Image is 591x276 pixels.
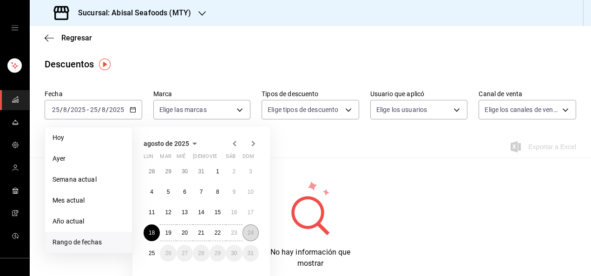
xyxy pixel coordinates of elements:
button: 28 de julio de 2025 [144,163,160,180]
abbr: martes [160,153,171,163]
abbr: domingo [243,153,254,163]
abbr: 28 de agosto de 2025 [198,250,204,256]
abbr: 28 de julio de 2025 [149,168,155,175]
abbr: 3 de agosto de 2025 [249,168,252,175]
button: 20 de agosto de 2025 [177,224,193,241]
button: 16 de agosto de 2025 [226,204,242,221]
span: Semana actual [53,175,125,184]
span: / [60,106,63,113]
button: 13 de agosto de 2025 [177,204,193,221]
abbr: lunes [144,153,153,163]
abbr: 10 de agosto de 2025 [248,189,254,195]
button: 31 de julio de 2025 [193,163,209,180]
abbr: 16 de agosto de 2025 [231,209,237,216]
button: 28 de agosto de 2025 [193,245,209,262]
span: Elige los usuarios [376,105,427,114]
abbr: 11 de agosto de 2025 [149,209,155,216]
abbr: 24 de agosto de 2025 [248,230,254,236]
abbr: 19 de agosto de 2025 [165,230,171,236]
input: -- [90,106,98,113]
abbr: 31 de julio de 2025 [198,168,204,175]
span: Rango de fechas [53,237,125,247]
button: 2 de agosto de 2025 [226,163,242,180]
button: 14 de agosto de 2025 [193,204,209,221]
span: Regresar [61,33,92,42]
button: 18 de agosto de 2025 [144,224,160,241]
abbr: 6 de agosto de 2025 [183,189,186,195]
button: 10 de agosto de 2025 [243,184,259,200]
abbr: 17 de agosto de 2025 [248,209,254,216]
span: agosto de 2025 [144,140,189,147]
button: 19 de agosto de 2025 [160,224,176,241]
button: 1 de agosto de 2025 [210,163,226,180]
abbr: 30 de julio de 2025 [182,168,188,175]
button: 22 de agosto de 2025 [210,224,226,241]
div: Descuentos [45,57,94,71]
abbr: 5 de agosto de 2025 [167,189,170,195]
span: Elige las marcas [159,105,207,114]
abbr: 30 de agosto de 2025 [231,250,237,256]
abbr: jueves [193,153,248,163]
button: 9 de agosto de 2025 [226,184,242,200]
abbr: viernes [210,153,217,163]
button: 12 de agosto de 2025 [160,204,176,221]
abbr: 1 de agosto de 2025 [216,168,219,175]
input: ---- [109,106,125,113]
abbr: 9 de agosto de 2025 [232,189,236,195]
label: Marca [153,91,251,97]
abbr: 22 de agosto de 2025 [215,230,221,236]
button: 24 de agosto de 2025 [243,224,259,241]
button: 30 de agosto de 2025 [226,245,242,262]
button: 25 de agosto de 2025 [144,245,160,262]
input: -- [63,106,67,113]
button: 30 de julio de 2025 [177,163,193,180]
span: / [106,106,109,113]
span: / [67,106,70,113]
button: 17 de agosto de 2025 [243,204,259,221]
button: 21 de agosto de 2025 [193,224,209,241]
abbr: miércoles [177,153,185,163]
button: 4 de agosto de 2025 [144,184,160,200]
button: 31 de agosto de 2025 [243,245,259,262]
abbr: 31 de agosto de 2025 [248,250,254,256]
label: Fecha [45,91,142,97]
abbr: 4 de agosto de 2025 [150,189,153,195]
img: Tooltip marker [99,59,111,70]
abbr: 18 de agosto de 2025 [149,230,155,236]
button: 11 de agosto de 2025 [144,204,160,221]
button: agosto de 2025 [144,138,200,149]
abbr: 26 de agosto de 2025 [165,250,171,256]
abbr: 25 de agosto de 2025 [149,250,155,256]
button: Regresar [45,33,92,42]
abbr: 29 de julio de 2025 [165,168,171,175]
button: 27 de agosto de 2025 [177,245,193,262]
abbr: 14 de agosto de 2025 [198,209,204,216]
abbr: 13 de agosto de 2025 [182,209,188,216]
button: 15 de agosto de 2025 [210,204,226,221]
label: Canal de venta [479,91,576,97]
button: 3 de agosto de 2025 [243,163,259,180]
span: Ayer [53,154,125,164]
input: ---- [70,106,86,113]
label: Tipos de descuento [262,91,359,97]
abbr: 29 de agosto de 2025 [215,250,221,256]
span: / [98,106,101,113]
button: 29 de agosto de 2025 [210,245,226,262]
label: Usuario que aplicó [370,91,468,97]
span: - [87,106,89,113]
abbr: 7 de agosto de 2025 [200,189,203,195]
input: -- [101,106,106,113]
span: Hoy [53,133,125,143]
button: 6 de agosto de 2025 [177,184,193,200]
abbr: sábado [226,153,236,163]
span: Elige los canales de venta [485,105,559,114]
button: 23 de agosto de 2025 [226,224,242,241]
abbr: 27 de agosto de 2025 [182,250,188,256]
button: open drawer [11,24,19,32]
h3: Sucursal: Abisal Seafoods (MTY) [71,7,191,19]
span: No hay información que mostrar [270,248,351,268]
abbr: 21 de agosto de 2025 [198,230,204,236]
abbr: 2 de agosto de 2025 [232,168,236,175]
abbr: 15 de agosto de 2025 [215,209,221,216]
